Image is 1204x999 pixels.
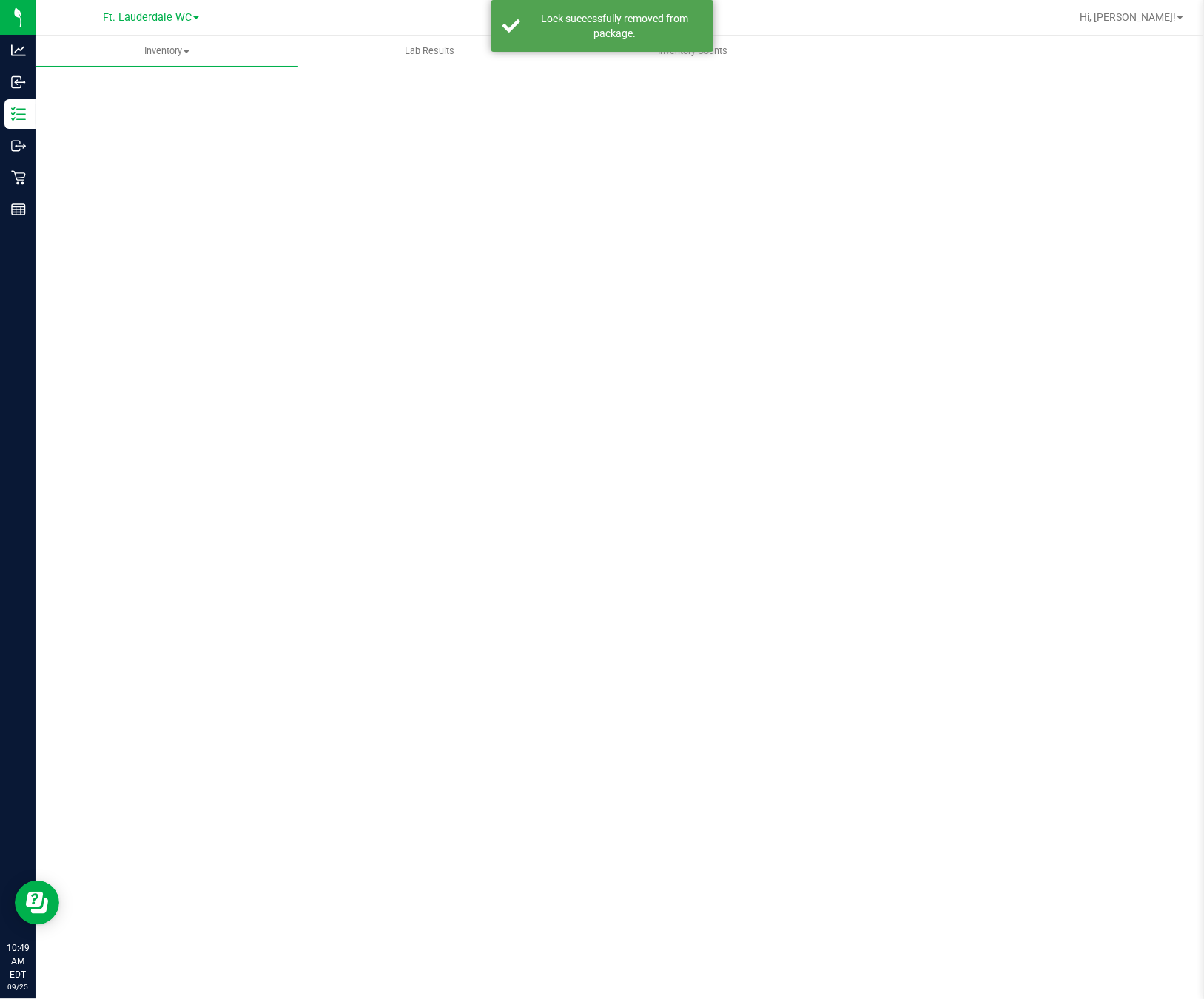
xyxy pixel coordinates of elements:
a: Lab Results [298,36,561,67]
inline-svg: Retail [11,170,26,185]
span: Ft. Lauderdale WC [103,11,192,24]
iframe: Resource center [15,881,59,925]
p: 09/25 [7,981,29,992]
span: Lab Results [385,44,474,58]
inline-svg: Reports [11,202,26,217]
div: Lock successfully removed from package. [528,11,702,41]
inline-svg: Inventory [11,107,26,121]
a: Inventory [36,36,298,67]
span: Hi, [PERSON_NAME]! [1080,11,1176,23]
inline-svg: Analytics [11,43,26,58]
inline-svg: Outbound [11,138,26,153]
span: Inventory [36,44,298,58]
p: 10:49 AM EDT [7,941,29,981]
inline-svg: Inbound [11,75,26,90]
